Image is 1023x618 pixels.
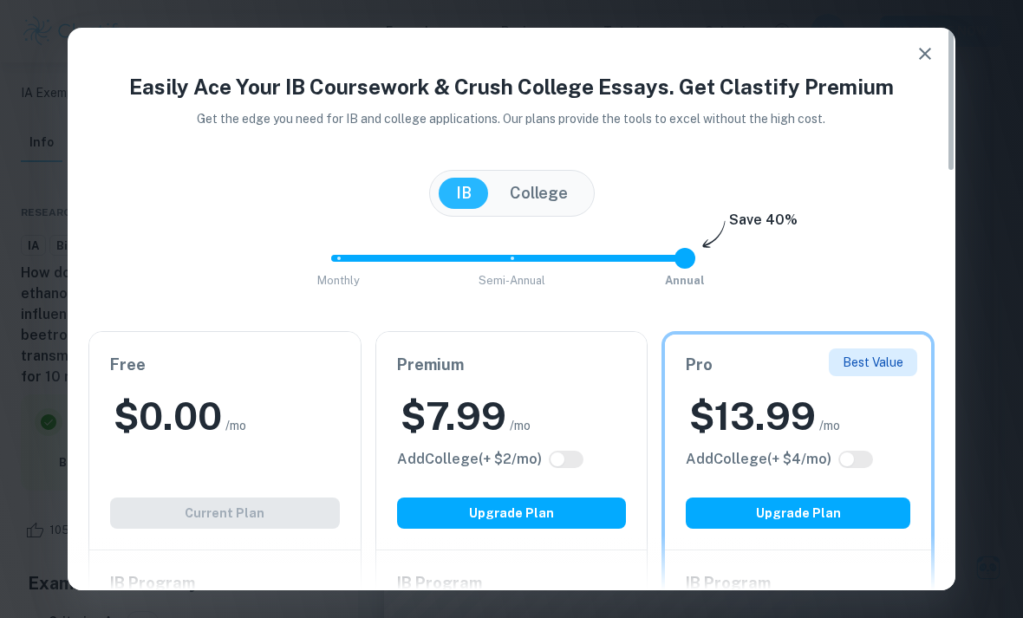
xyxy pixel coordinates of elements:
[397,498,627,529] button: Upgrade Plan
[843,353,903,372] p: Best Value
[317,274,360,287] span: Monthly
[397,353,627,377] h6: Premium
[88,71,935,102] h4: Easily Ace Your IB Coursework & Crush College Essays. Get Clastify Premium
[225,416,246,435] span: /mo
[439,178,489,209] button: IB
[665,274,705,287] span: Annual
[686,353,910,377] h6: Pro
[702,220,726,250] img: subscription-arrow.svg
[729,210,798,239] h6: Save 40%
[686,449,831,470] h6: Click to see all the additional College features.
[114,391,222,442] h2: $ 0.00
[492,178,585,209] button: College
[173,109,850,128] p: Get the edge you need for IB and college applications. Our plans provide the tools to excel witho...
[510,416,531,435] span: /mo
[401,391,506,442] h2: $ 7.99
[819,416,840,435] span: /mo
[110,353,340,377] h6: Free
[689,391,816,442] h2: $ 13.99
[397,449,542,470] h6: Click to see all the additional College features.
[479,274,545,287] span: Semi-Annual
[686,498,910,529] button: Upgrade Plan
